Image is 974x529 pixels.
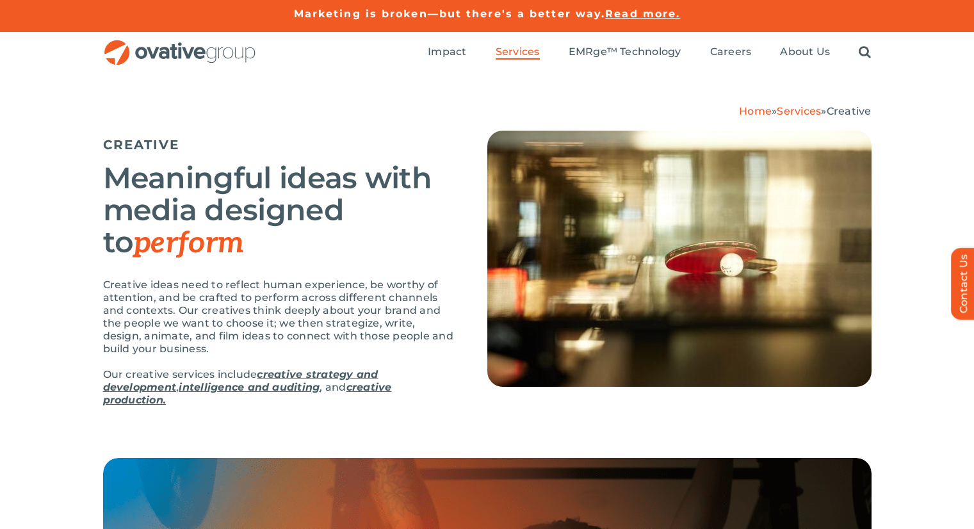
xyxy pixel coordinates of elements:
span: Creative [827,105,872,117]
span: Careers [710,45,752,58]
span: Services [496,45,540,58]
a: Search [859,45,871,60]
a: EMRge™ Technology [569,45,681,60]
a: Impact [428,45,466,60]
p: Our creative services include , , and [103,368,455,407]
a: Services [496,45,540,60]
a: intelligence and auditing [179,381,320,393]
span: Impact [428,45,466,58]
a: Read more. [605,8,680,20]
em: perform [133,225,243,261]
h2: Meaningful ideas with media designed to [103,162,455,259]
a: Marketing is broken—but there's a better way. [294,8,606,20]
a: creative production. [103,381,392,406]
nav: Menu [428,32,871,73]
span: EMRge™ Technology [569,45,681,58]
a: Home [739,105,772,117]
span: About Us [780,45,830,58]
img: Creative – Hero [487,131,872,387]
a: Services [777,105,821,117]
a: Careers [710,45,752,60]
a: creative strategy and development [103,368,378,393]
h5: CREATIVE [103,137,455,152]
span: » » [739,105,871,117]
a: About Us [780,45,830,60]
p: Creative ideas need to reflect human experience, be worthy of attention, and be crafted to perfor... [103,279,455,355]
a: OG_Full_horizontal_RGB [103,38,257,51]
